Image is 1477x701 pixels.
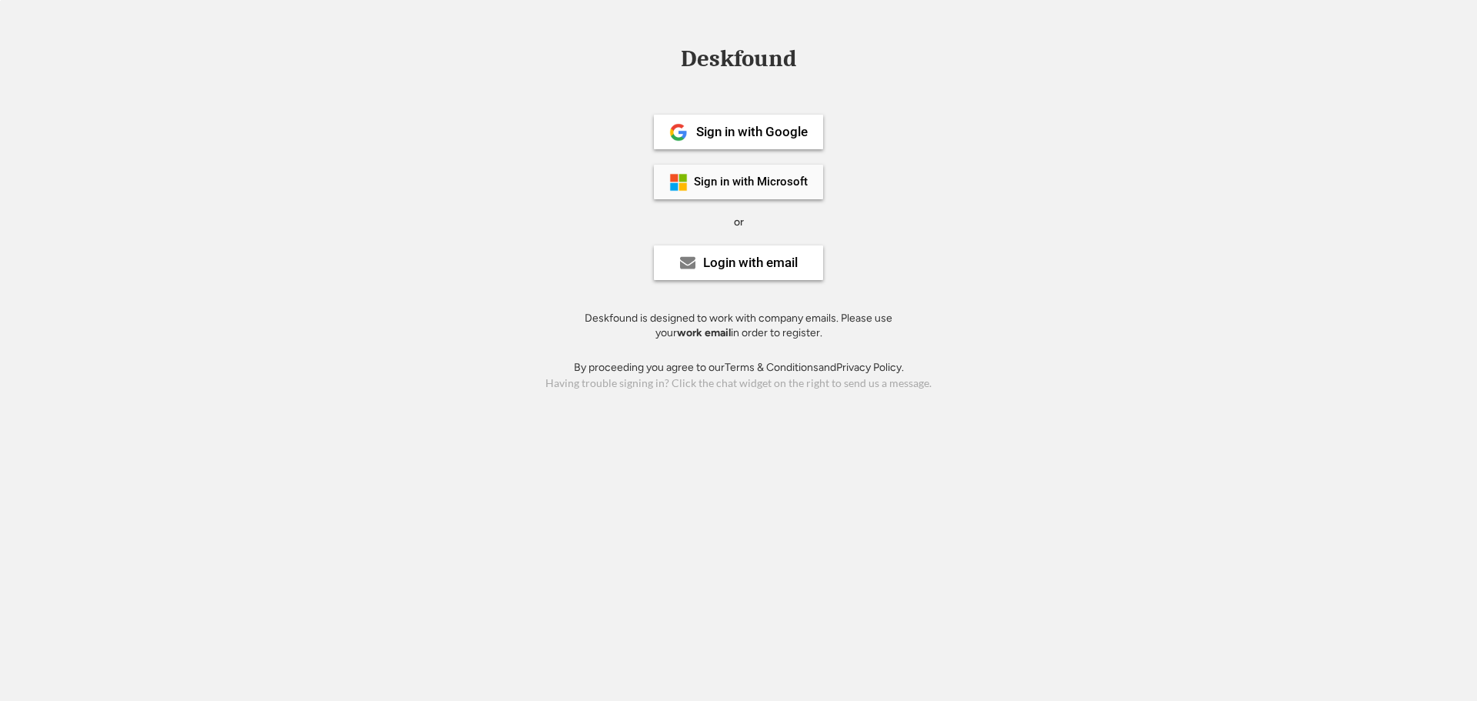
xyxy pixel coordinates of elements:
[836,361,904,374] a: Privacy Policy.
[725,361,819,374] a: Terms & Conditions
[703,256,798,269] div: Login with email
[734,215,744,230] div: or
[673,47,804,71] div: Deskfound
[669,173,688,192] img: ms-symbollockup_mssymbol_19.png
[574,360,904,376] div: By proceeding you agree to our and
[694,176,808,188] div: Sign in with Microsoft
[696,125,808,139] div: Sign in with Google
[669,123,688,142] img: 1024px-Google__G__Logo.svg.png
[677,326,731,339] strong: work email
[565,311,912,341] div: Deskfound is designed to work with company emails. Please use your in order to register.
